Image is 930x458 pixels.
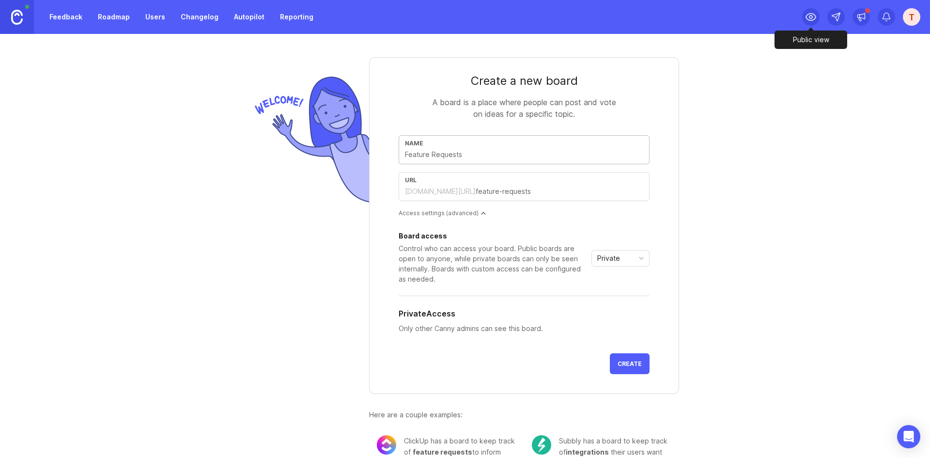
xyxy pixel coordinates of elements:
[369,410,679,420] div: Here are a couple examples:
[399,209,650,217] div: Access settings (advanced)
[405,140,643,147] div: Name
[175,8,224,26] a: Changelog
[897,425,920,448] div: Open Intercom Messenger
[44,8,88,26] a: Feedback
[610,353,650,374] button: Create
[251,73,369,207] img: welcome-img-178bf9fb836d0a1529256ffe415d7085.png
[228,8,270,26] a: Autopilot
[597,253,620,264] span: Private
[139,8,171,26] a: Users
[399,73,650,89] div: Create a new board
[634,254,649,262] svg: toggle icon
[405,176,643,184] div: url
[532,435,551,455] img: c104e91677ce72f6b937eb7b5afb1e94.png
[92,8,136,26] a: Roadmap
[775,31,847,49] div: Public view
[399,308,455,319] h5: Private Access
[377,435,396,455] img: 8cacae02fdad0b0645cb845173069bf5.png
[903,8,920,26] button: T
[427,96,621,120] div: A board is a place where people can post and vote on ideas for a specific topic.
[399,323,650,334] p: Only other Canny admins can see this board.
[476,186,643,197] input: feature-requests
[591,250,650,267] div: toggle menu
[405,149,643,160] input: Feature Requests
[618,360,642,367] span: Create
[399,233,588,239] div: Board access
[399,243,588,284] div: Control who can access your board. Public boards are open to anyone, while private boards can onl...
[413,448,472,456] span: feature requests
[11,10,23,25] img: Canny Home
[274,8,319,26] a: Reporting
[405,187,476,196] div: [DOMAIN_NAME][URL]
[566,448,609,456] span: integrations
